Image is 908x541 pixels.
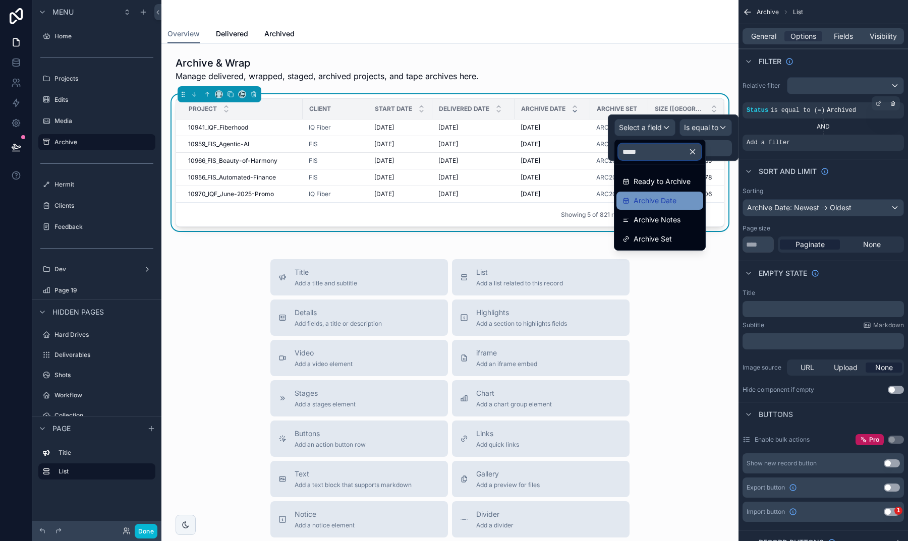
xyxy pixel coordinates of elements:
span: Delivered Date [439,105,489,113]
a: IQ Fiber [309,190,362,198]
a: [DATE] [374,140,426,148]
span: Add an action button row [295,441,366,449]
span: Archive Date [521,105,565,113]
a: FIS [309,173,362,182]
span: General [751,31,776,41]
span: URL [801,363,814,373]
button: ListAdd a list related to this record [452,259,630,295]
a: Edits [38,92,155,108]
span: Archive Set [634,233,672,245]
a: [DATE] [374,173,426,182]
span: Add a divider [476,521,514,529]
button: HighlightsAdd a section to highlights fields [452,299,630,336]
span: Client [309,105,331,113]
a: ARC2022001 [596,140,634,148]
span: Archived [264,29,295,39]
span: ARC2022001 [596,124,634,132]
span: Options [790,31,816,41]
span: Hidden pages [52,307,104,317]
span: [DATE] [438,124,458,132]
span: None [875,363,893,373]
button: TextAdd a text block that supports markdown [270,461,448,497]
a: ARC2022001 [596,190,634,198]
label: Subtitle [743,321,764,329]
a: Collection [38,407,155,424]
a: FIS [309,140,318,148]
label: Shots [54,371,153,379]
a: Dev [38,261,155,277]
span: Add a preview for files [476,481,540,489]
span: Menu [52,7,74,17]
span: 10959_FIS_Agentic-AI [188,140,249,148]
label: Hermit [54,181,153,189]
span: [DATE] [521,190,540,198]
span: Overview [167,29,200,39]
div: Hide component if empty [743,386,814,394]
span: Empty state [759,268,807,278]
span: Add a stages element [295,400,356,408]
span: ARC2022001 [596,157,634,165]
a: [DATE] [374,190,426,198]
span: Filter [759,56,781,67]
span: Highlights [476,308,567,318]
a: Deliverables [38,347,155,363]
a: Archived [264,25,295,45]
button: ButtonsAdd an action button row [270,420,448,457]
a: Projects [38,71,155,87]
button: LinksAdd quick links [452,420,630,457]
span: FIS [309,157,318,165]
span: Gallery [476,469,540,479]
a: [DATE] [374,124,426,132]
iframe: Intercom live chat [874,507,898,531]
a: [DATE] [438,190,508,198]
span: Stages [295,388,356,398]
span: Add a notice element [295,521,355,529]
label: Media [54,117,153,125]
span: [DATE] [521,124,540,132]
a: IQ Fiber [309,190,331,198]
a: 10970_IQF_June-2025-Promo [188,190,297,198]
a: Clients [38,198,155,214]
span: Notice [295,509,355,519]
label: Collection [54,411,153,419]
span: [DATE] [438,173,458,182]
a: [DATE] [521,173,584,182]
span: [DATE] [374,173,394,182]
span: Sort And Limit [759,166,817,176]
span: [DATE] [521,140,540,148]
span: [DATE] [374,124,394,132]
span: 1 [894,507,902,515]
label: Relative filter [743,82,783,90]
a: [DATE] [438,157,508,165]
label: Edits [54,96,153,104]
a: 10956_FIS_Automated-Finance [188,173,297,182]
span: Start Date [375,105,412,113]
div: Archive Date: Newest -> Oldest [743,200,903,216]
a: ARC2022001 [596,140,642,148]
span: [DATE] [374,190,394,198]
a: Overview [167,25,200,44]
span: iframe [476,348,537,358]
label: Page 19 [54,286,153,294]
label: List [59,467,147,475]
label: Dev [54,265,139,273]
a: [DATE] [374,157,426,165]
button: GalleryAdd a preview for files [452,461,630,497]
button: Done [135,524,157,538]
span: FIS [309,173,318,182]
span: Showing 5 of 821 results [561,211,631,219]
button: iframeAdd an iframe embed [452,340,630,376]
div: scrollable content [743,301,904,317]
a: Hard Drives [38,327,155,343]
span: is equal to (=) [770,107,825,114]
span: Video [295,348,353,358]
span: Archive [757,8,779,16]
label: Image source [743,364,783,372]
label: Home [54,32,153,40]
label: Feedback [54,223,153,231]
span: Chart [476,388,552,398]
a: Workflow [38,387,155,403]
